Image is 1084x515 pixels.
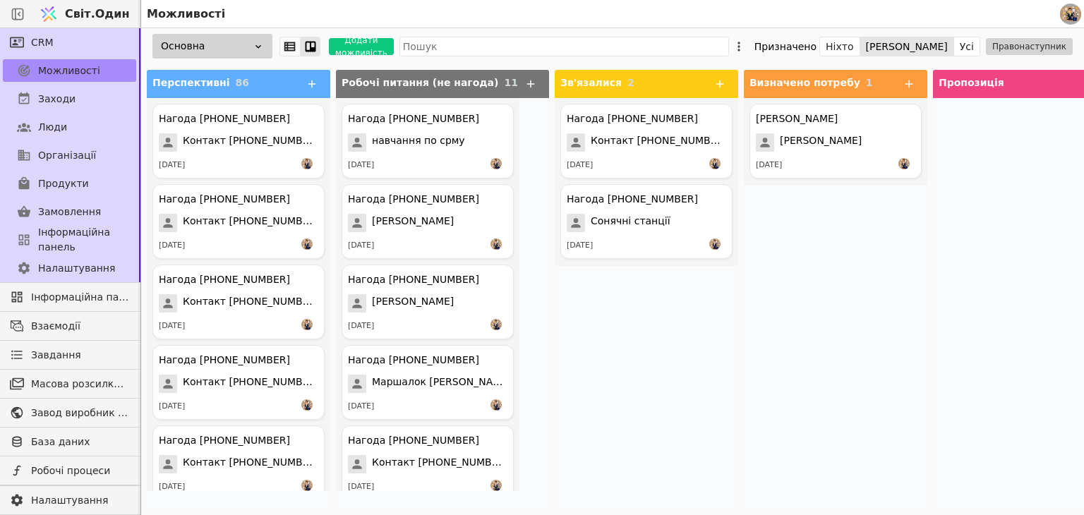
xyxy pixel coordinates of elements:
[954,37,980,56] button: Усі
[152,425,325,500] div: Нагода [PHONE_NUMBER]Контакт [PHONE_NUMBER][DATE]МЧ
[372,135,465,146] font: навчання по срму
[756,113,838,124] font: [PERSON_NAME]
[159,113,290,124] font: Нагода [PHONE_NUMBER]
[348,274,479,285] font: Нагода [PHONE_NUMBER]
[3,31,136,54] a: CRM
[754,41,817,52] font: Призначено
[3,59,136,82] a: Можливості
[38,226,110,253] font: Інформаційна панель
[3,116,136,138] a: Люди
[159,321,185,330] font: [DATE]
[348,241,374,250] font: [DATE]
[560,104,733,178] div: Нагода [PHONE_NUMBER]Контакт [PHONE_NUMBER][DATE]МЧ
[3,87,136,110] a: Заходи
[866,41,948,52] font: [PERSON_NAME]
[159,160,185,169] font: [DATE]
[31,495,108,506] font: Налаштування
[3,315,136,337] a: Взаємодії
[38,65,100,76] font: Можливості
[3,229,136,251] a: Інформаційна панель
[342,77,498,88] font: Робочі питання (не нагода)
[161,40,205,51] font: Основна
[159,274,290,285] font: Нагода [PHONE_NUMBER]
[342,104,514,178] div: Нагода [PHONE_NUMBER]навчання по срму[DATE]МЧ
[152,104,325,178] div: Нагода [PHONE_NUMBER]Контакт [PHONE_NUMBER][DATE]МЧ
[567,241,593,250] font: [DATE]
[301,480,313,491] img: МЧ
[504,77,517,88] font: 11
[31,291,143,303] font: Інформаційна панель
[372,215,454,226] font: [PERSON_NAME]
[38,1,59,28] img: Логотип
[1060,6,1081,20] img: 1758274860868-menedger1-700x473.jpg
[939,77,1004,88] font: Пропозиція
[490,399,502,411] img: МЧ
[183,376,320,387] font: Контакт [PHONE_NUMBER]
[183,135,320,146] font: Контакт [PHONE_NUMBER]
[372,456,509,468] font: Контакт [PHONE_NUMBER]
[65,7,130,20] font: Світ.Один
[490,158,502,169] img: МЧ
[159,482,185,491] font: [DATE]
[866,77,873,88] font: 1
[348,435,479,446] font: Нагода [PHONE_NUMBER]
[591,135,728,146] font: Контакт [PHONE_NUMBER]
[749,77,860,88] font: Визначено потребу
[3,459,136,482] a: Робочі процеси
[147,7,225,20] font: Можливості
[335,35,387,58] font: Додати можливість
[567,113,698,124] font: Нагода [PHONE_NUMBER]
[709,158,721,169] img: МЧ
[627,77,634,88] font: 2
[38,178,89,189] font: Продукти
[3,372,136,395] a: Масова розсилка електронною поштою
[301,238,313,250] img: МЧ
[898,158,910,169] img: МЧ
[31,320,80,332] font: Взаємодії
[3,257,136,279] a: Налаштування
[348,354,479,365] font: Нагода [PHONE_NUMBER]
[159,354,290,365] font: Нагода [PHONE_NUMBER]
[3,401,136,424] a: Завод виробник металочерепиці - B2B платформа
[348,193,479,205] font: Нагода [PHONE_NUMBER]
[342,184,514,259] div: Нагода [PHONE_NUMBER][PERSON_NAME][DATE]МЧ
[31,407,294,418] font: Завод виробник металочерепиці - B2B платформа
[35,1,137,28] a: Світ.Один
[329,38,394,55] button: Додати можливість
[159,241,185,250] font: [DATE]
[38,93,76,104] font: Заходи
[38,150,96,161] font: Організації
[348,160,374,169] font: [DATE]
[372,376,512,387] font: Маршалок [PERSON_NAME]
[31,349,81,360] font: Завдання
[3,344,136,366] a: Завдання
[3,430,136,453] a: База даних
[567,193,698,205] font: Нагода [PHONE_NUMBER]
[348,321,374,330] font: [DATE]
[152,77,229,88] font: Перспективні
[183,456,320,468] font: Контакт [PHONE_NUMBER]
[826,41,853,52] font: Ніхто
[3,172,136,195] a: Продукти
[3,286,136,308] a: Інформаційна панель
[992,42,1066,51] font: Правонаступник
[780,135,862,146] font: [PERSON_NAME]
[3,200,136,223] a: Замовлення
[490,319,502,330] img: МЧ
[709,238,721,250] img: МЧ
[490,238,502,250] img: МЧ
[591,215,670,226] font: Сонячні станції
[348,482,374,491] font: [DATE]
[31,436,90,447] font: База даних
[348,401,374,411] font: [DATE]
[749,104,922,178] div: [PERSON_NAME][PERSON_NAME][DATE]МЧ
[301,158,313,169] img: МЧ
[560,184,733,259] div: Нагода [PHONE_NUMBER]Сонячні станції[DATE]МЧ
[820,37,860,56] button: Ніхто
[490,480,502,491] img: МЧ
[183,296,320,307] font: Контакт [PHONE_NUMBER]
[342,265,514,339] div: Нагода [PHONE_NUMBER][PERSON_NAME][DATE]МЧ
[3,489,136,511] a: Налаштування
[960,41,974,52] font: Усі
[31,465,110,476] font: Робочі процеси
